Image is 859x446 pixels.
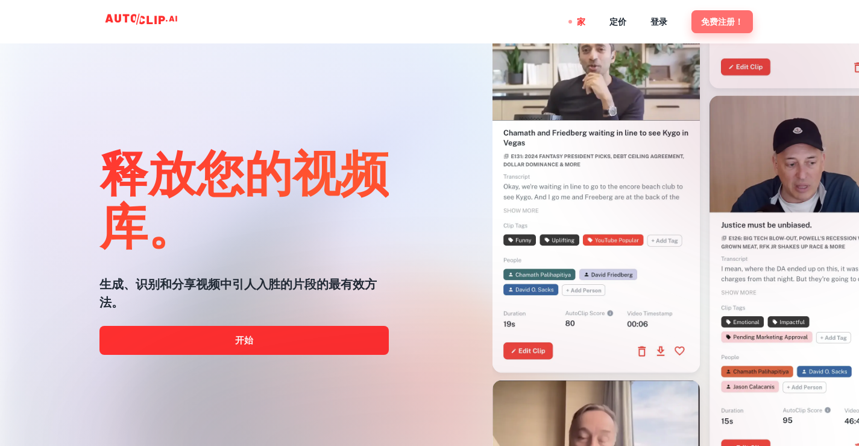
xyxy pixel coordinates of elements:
font: 免费注册！ [701,18,743,27]
font: 开始 [235,335,253,345]
font: 释放您的视频库。 [99,142,389,253]
font: 家 [577,18,585,27]
a: 开始 [99,326,389,355]
font: 生成、识别和分享视频中引人入胜的片段的最有效方法。 [99,277,377,310]
font: 定价 [609,18,626,27]
font: 登录 [650,18,667,27]
button: 免费注册！ [691,10,753,33]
